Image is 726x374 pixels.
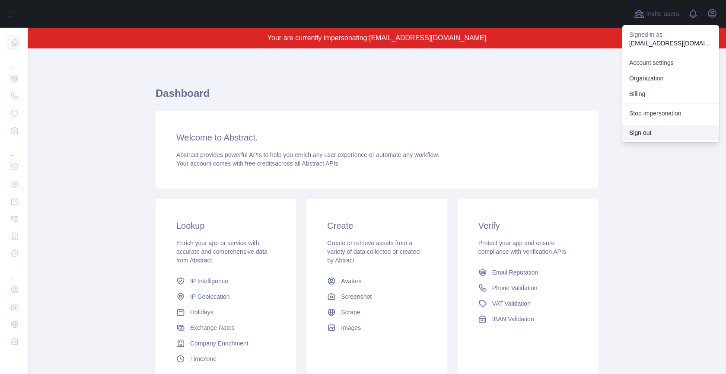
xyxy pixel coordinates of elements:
a: VAT Validation [475,296,581,311]
h1: Dashboard [156,86,598,107]
span: Enrich your app or service with accurate and comprehensive data from Abstract [176,240,267,264]
div: ... [7,263,21,280]
button: Stop impersonation [622,105,719,121]
span: Avatars [341,277,361,285]
p: Signed in as [629,30,712,39]
span: Screenshot [341,292,372,301]
span: Your account comes with across all Abstract APIs. [176,160,340,167]
a: Exchange Rates [173,320,279,336]
a: Scrape [324,304,430,320]
a: Organization [622,70,719,86]
a: Images [324,320,430,336]
span: Scrape [341,308,360,316]
a: Holidays [173,304,279,320]
button: Sign out [622,125,719,141]
span: Protect your app and ensure compliance with verification APIs [478,240,566,255]
a: IP Geolocation [173,289,279,304]
span: Images [341,323,361,332]
span: Email Reputation [492,268,538,277]
a: Timezone [173,351,279,367]
button: Billing [622,86,719,102]
a: Email Reputation [475,265,581,280]
span: IP Intelligence [190,277,228,285]
span: IP Geolocation [190,292,230,301]
a: Screenshot [324,289,430,304]
h3: Create [327,220,426,232]
span: Create or retrieve assets from a variety of data collected or created by Abtract [327,240,420,264]
span: Exchange Rates [190,323,235,332]
span: Invite users [646,9,679,19]
a: IBAN Validation [475,311,581,327]
span: free credits [245,160,275,167]
button: Invite users [632,7,681,21]
span: [EMAIL_ADDRESS][DOMAIN_NAME] [369,34,486,42]
h3: Lookup [176,220,275,232]
div: ... [7,140,21,157]
span: Your are currently impersonating: [267,34,369,42]
a: Company Enrichment [173,336,279,351]
span: Holidays [190,308,213,316]
a: Account settings [622,55,719,70]
h3: Welcome to Abstract. [176,131,577,144]
p: [EMAIL_ADDRESS][DOMAIN_NAME] [629,39,712,48]
span: Phone Validation [492,284,538,292]
a: Avatars [324,273,430,289]
a: Phone Validation [475,280,581,296]
span: Abstract provides powerful APIs to help you enrich any user experience or automate any workflow. [176,151,439,158]
h3: Verify [478,220,577,232]
div: ... [7,52,21,69]
span: VAT Validation [492,299,531,308]
span: Company Enrichment [190,339,248,348]
a: IP Intelligence [173,273,279,289]
span: IBAN Validation [492,315,534,323]
span: Timezone [190,355,217,363]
